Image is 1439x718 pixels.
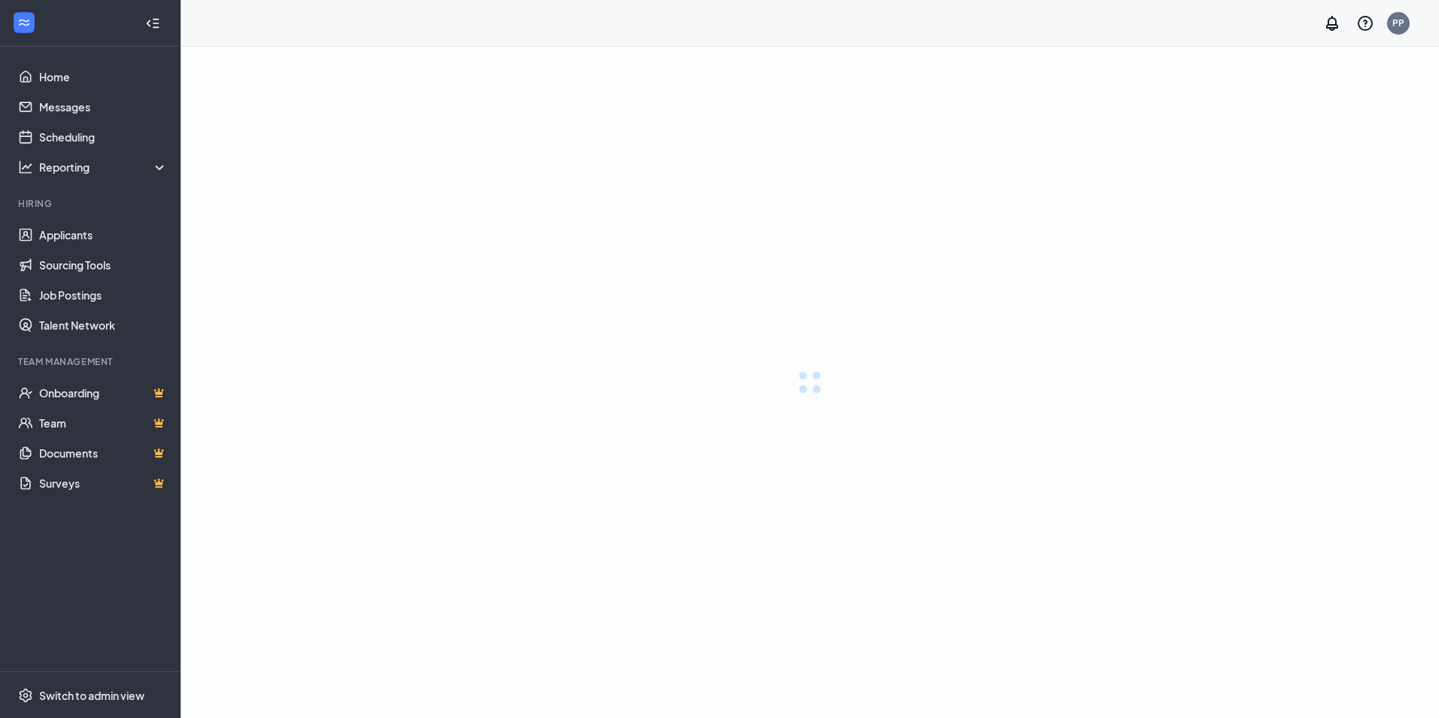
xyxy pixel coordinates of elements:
[18,688,33,703] svg: Settings
[39,438,168,468] a: DocumentsCrown
[39,250,168,280] a: Sourcing Tools
[39,280,168,310] a: Job Postings
[145,16,160,31] svg: Collapse
[39,310,168,340] a: Talent Network
[39,122,168,152] a: Scheduling
[39,62,168,92] a: Home
[18,197,165,210] div: Hiring
[39,688,145,703] div: Switch to admin view
[39,378,168,408] a: OnboardingCrown
[39,468,168,498] a: SurveysCrown
[39,92,168,122] a: Messages
[39,160,169,175] div: Reporting
[18,355,165,368] div: Team Management
[39,220,168,250] a: Applicants
[1392,17,1404,29] div: PP
[39,408,168,438] a: TeamCrown
[17,15,32,30] svg: WorkstreamLogo
[1323,14,1341,32] svg: Notifications
[18,160,33,175] svg: Analysis
[1356,14,1374,32] svg: QuestionInfo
